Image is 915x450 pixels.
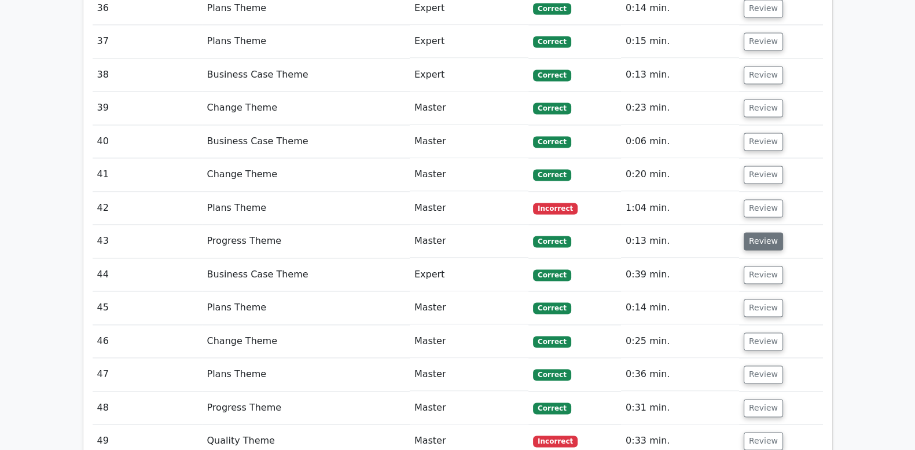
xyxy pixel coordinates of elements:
[533,203,578,214] span: Incorrect
[93,25,203,58] td: 37
[621,225,739,258] td: 0:13 min.
[744,332,783,350] button: Review
[202,92,409,125] td: Change Theme
[410,125,528,158] td: Master
[621,92,739,125] td: 0:23 min.
[533,136,571,148] span: Correct
[410,58,528,92] td: Expert
[202,58,409,92] td: Business Case Theme
[202,291,409,324] td: Plans Theme
[744,199,783,217] button: Review
[202,258,409,291] td: Business Case Theme
[744,432,783,450] button: Review
[410,291,528,324] td: Master
[621,192,739,225] td: 1:04 min.
[744,299,783,317] button: Review
[93,392,203,425] td: 48
[93,158,203,191] td: 41
[410,392,528,425] td: Master
[410,158,528,191] td: Master
[202,358,409,391] td: Plans Theme
[93,58,203,92] td: 38
[744,399,783,417] button: Review
[744,365,783,383] button: Review
[202,25,409,58] td: Plans Theme
[410,25,528,58] td: Expert
[202,225,409,258] td: Progress Theme
[410,192,528,225] td: Master
[93,192,203,225] td: 42
[410,258,528,291] td: Expert
[533,302,571,314] span: Correct
[621,325,739,358] td: 0:25 min.
[744,99,783,117] button: Review
[93,325,203,358] td: 46
[621,258,739,291] td: 0:39 min.
[533,269,571,281] span: Correct
[410,92,528,125] td: Master
[410,325,528,358] td: Master
[621,291,739,324] td: 0:14 min.
[533,169,571,181] span: Correct
[93,125,203,158] td: 40
[744,133,783,151] button: Review
[621,158,739,191] td: 0:20 min.
[533,403,571,414] span: Correct
[533,369,571,381] span: Correct
[202,325,409,358] td: Change Theme
[93,291,203,324] td: 45
[533,436,578,447] span: Incorrect
[621,125,739,158] td: 0:06 min.
[93,92,203,125] td: 39
[410,225,528,258] td: Master
[533,69,571,81] span: Correct
[533,3,571,14] span: Correct
[202,192,409,225] td: Plans Theme
[93,258,203,291] td: 44
[93,225,203,258] td: 43
[533,236,571,247] span: Correct
[93,358,203,391] td: 47
[202,158,409,191] td: Change Theme
[621,392,739,425] td: 0:31 min.
[744,32,783,50] button: Review
[621,58,739,92] td: 0:13 min.
[744,66,783,84] button: Review
[744,232,783,250] button: Review
[621,25,739,58] td: 0:15 min.
[202,125,409,158] td: Business Case Theme
[533,336,571,347] span: Correct
[744,166,783,184] button: Review
[410,358,528,391] td: Master
[202,392,409,425] td: Progress Theme
[621,358,739,391] td: 0:36 min.
[533,36,571,47] span: Correct
[744,266,783,284] button: Review
[533,103,571,114] span: Correct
